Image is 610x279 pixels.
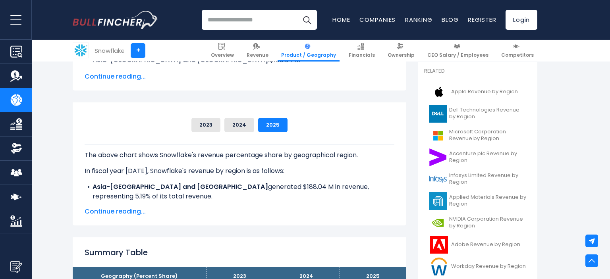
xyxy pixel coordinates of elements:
[85,166,394,176] p: In fiscal year [DATE], Snowflake's revenue by region is as follows:
[498,40,537,62] a: Competitors
[429,83,449,101] img: AAPL logo
[449,194,527,208] span: Applied Materials Revenue by Region
[442,15,458,24] a: Blog
[281,52,336,58] span: Product / Geography
[384,40,418,62] a: Ownership
[85,207,394,216] span: Continue reading...
[429,170,447,188] img: INFY logo
[95,46,125,55] div: Snowflake
[85,182,394,201] li: generated $188.04 M in revenue, representing 5.19% of its total revenue.
[506,10,537,30] a: Login
[247,52,268,58] span: Revenue
[429,148,447,166] img: ACN logo
[424,103,531,125] a: Dell Technologies Revenue by Region
[85,65,394,75] li: $574.75 M
[85,201,394,211] li: generated $574.75 M in revenue, representing 15.85% of its total revenue.
[405,15,432,24] a: Ranking
[449,150,527,164] span: Accenture plc Revenue by Region
[388,52,415,58] span: Ownership
[258,118,288,132] button: 2025
[451,241,520,248] span: Adobe Revenue by Region
[424,146,531,168] a: Accenture plc Revenue by Region
[207,40,237,62] a: Overview
[424,40,492,62] a: CEO Salary / Employees
[85,144,394,268] div: The for Snowflake is the [GEOGRAPHIC_DATA], which represents 78.97% of its total revenue. The for...
[501,52,534,58] span: Competitors
[424,190,531,212] a: Applied Materials Revenue by Region
[429,258,449,275] img: WDAY logo
[73,43,88,58] img: SNOW logo
[93,201,109,210] b: EMEA
[349,52,375,58] span: Financials
[332,15,350,24] a: Home
[449,216,527,229] span: NVIDIA Corporation Revenue by Region
[449,129,527,142] span: Microsoft Corporation Revenue by Region
[85,72,394,81] span: Continue reading...
[424,212,531,234] a: NVIDIA Corporation Revenue by Region
[73,11,158,29] a: Go to homepage
[429,214,447,232] img: NVDA logo
[85,150,394,160] p: The above chart shows Snowflake's revenue percentage share by geographical region.
[93,182,268,191] b: Asia-[GEOGRAPHIC_DATA] and [GEOGRAPHIC_DATA]
[427,52,488,58] span: CEO Salary / Employees
[211,52,234,58] span: Overview
[468,15,496,24] a: Register
[451,263,526,270] span: Workday Revenue by Region
[424,68,531,75] p: Related
[449,172,527,186] span: Infosys Limited Revenue by Region
[93,65,110,74] b: EMEA:
[10,142,22,154] img: Ownership
[85,246,394,258] h2: Summary Table
[191,118,220,132] button: 2023
[451,89,518,95] span: Apple Revenue by Region
[429,105,447,123] img: DELL logo
[345,40,378,62] a: Financials
[297,10,317,30] button: Search
[424,125,531,146] a: Microsoft Corporation Revenue by Region
[278,40,340,62] a: Product / Geography
[224,118,254,132] button: 2024
[424,234,531,256] a: Adobe Revenue by Region
[449,107,527,120] span: Dell Technologies Revenue by Region
[424,81,531,103] a: Apple Revenue by Region
[429,192,447,210] img: AMAT logo
[424,168,531,190] a: Infosys Limited Revenue by Region
[429,127,447,144] img: MSFT logo
[243,40,272,62] a: Revenue
[131,43,145,58] a: +
[424,256,531,277] a: Workday Revenue by Region
[73,11,158,29] img: Bullfincher logo
[359,15,396,24] a: Companies
[429,236,449,254] img: ADBE logo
